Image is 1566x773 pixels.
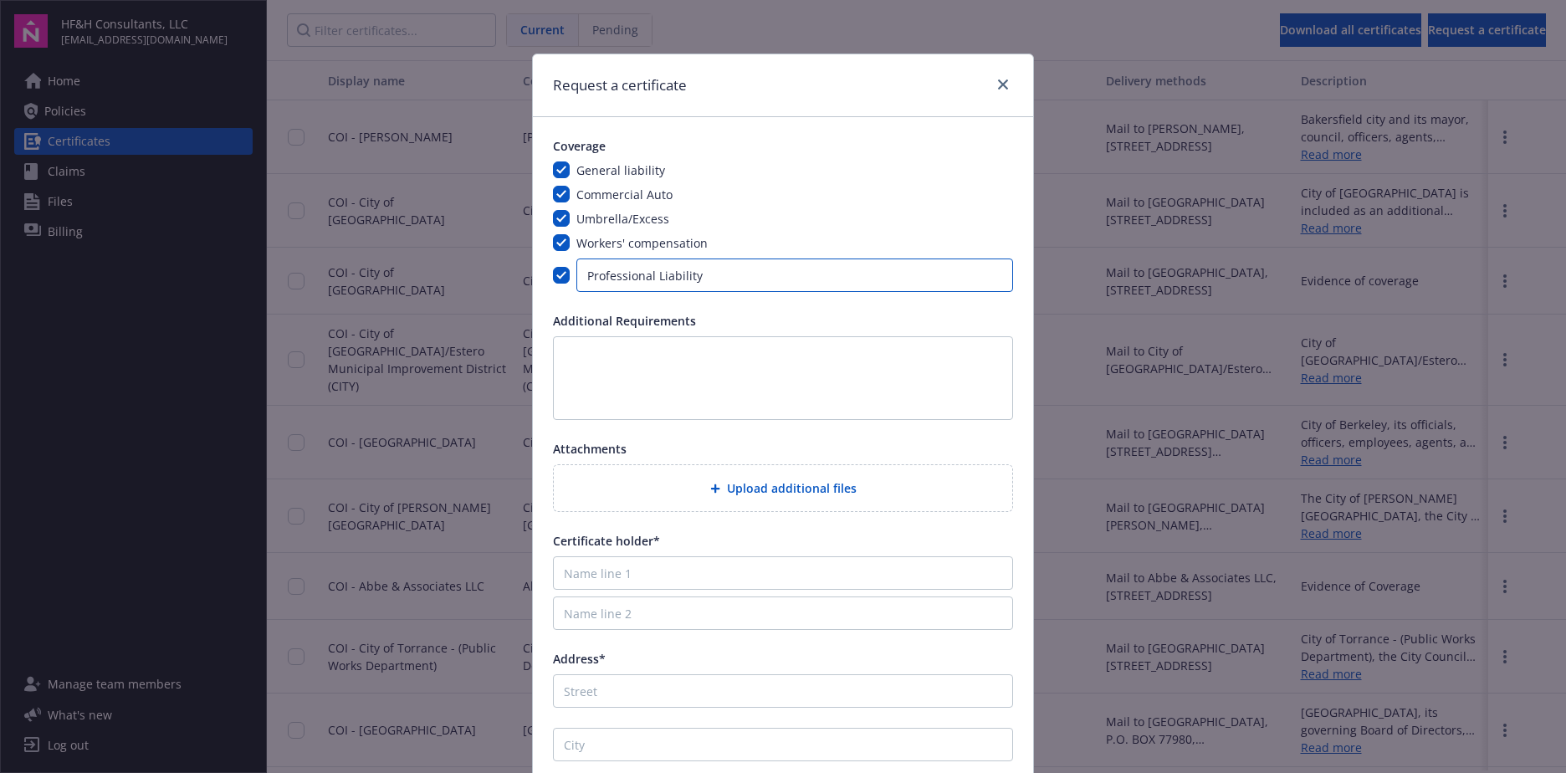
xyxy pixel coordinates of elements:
span: General liability [576,162,665,178]
span: Upload additional files [727,479,857,497]
input: Street [553,674,1013,708]
input: Name line 2 [553,596,1013,630]
span: Umbrella/Excess [576,211,669,227]
span: Workers' compensation [576,235,708,251]
h1: Request a certificate [553,74,687,96]
span: Address* [553,651,606,667]
a: close [993,74,1013,95]
div: Upload additional files [553,464,1013,512]
span: Additional Requirements [553,313,696,329]
input: Please list additional required coverage here [576,259,1013,292]
span: Attachments [553,441,627,457]
span: Certificate holder* [553,533,660,549]
span: Commercial Auto [576,187,673,202]
span: Coverage [553,138,606,154]
input: Name line 1 [553,556,1013,590]
input: City [553,728,1013,761]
